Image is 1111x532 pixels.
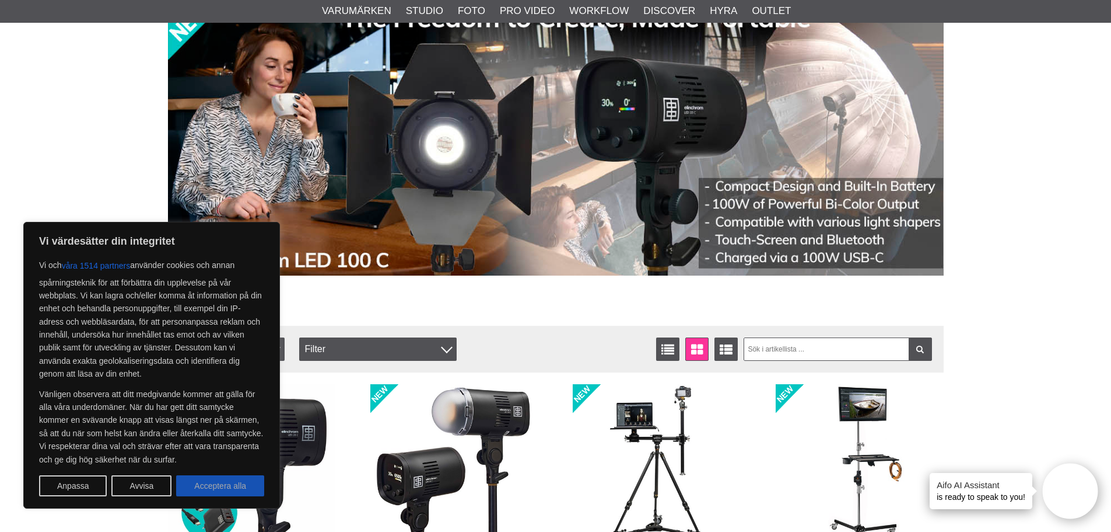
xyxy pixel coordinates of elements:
h4: Aifo AI Assistant [937,479,1025,491]
div: Vi värdesätter din integritet [23,222,280,509]
div: Filter [299,338,457,361]
p: Vänligen observera att ditt medgivande kommer att gälla för alla våra underdomäner. När du har ge... [39,388,264,466]
button: våra 1514 partners [62,255,131,276]
a: Outlet [752,4,791,19]
p: Vi värdesätter din integritet [39,234,264,248]
a: Foto [458,4,485,19]
a: Filtrera [909,338,932,361]
a: Hyra [710,4,737,19]
input: Sök i artikellista ... [744,338,932,361]
p: Vi och använder cookies och annan spårningsteknik för att förbättra din upplevelse på vår webbpla... [39,255,264,381]
div: is ready to speak to you! [930,473,1032,509]
a: Fönstervisning [685,338,709,361]
a: Listvisning [656,338,679,361]
a: Workflow [569,4,629,19]
a: Studio [406,4,443,19]
a: Utökad listvisning [714,338,738,361]
a: Discover [643,4,695,19]
button: Anpassa [39,475,107,496]
button: Acceptera alla [176,475,264,496]
a: Varumärken [322,4,391,19]
a: Pro Video [500,4,555,19]
button: Avvisa [111,475,171,496]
